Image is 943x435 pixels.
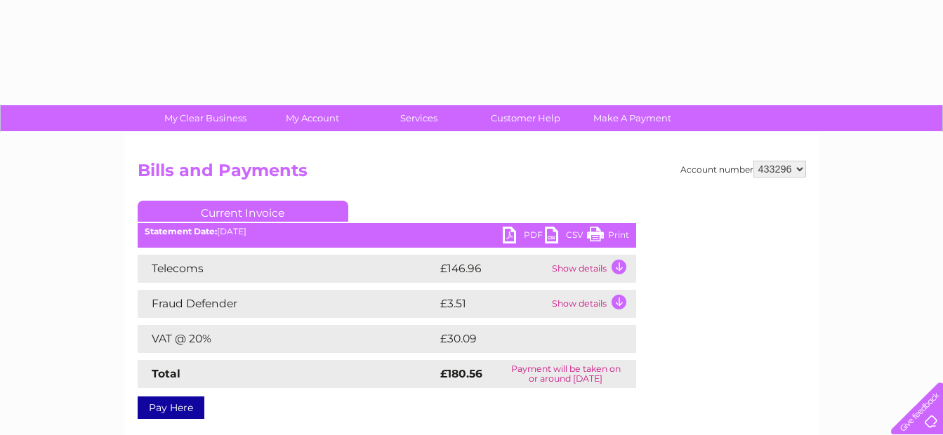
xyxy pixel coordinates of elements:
td: VAT @ 20% [138,325,437,353]
a: Services [361,105,477,131]
td: Telecoms [138,255,437,283]
h2: Bills and Payments [138,161,806,187]
td: Fraud Defender [138,290,437,318]
a: My Account [254,105,370,131]
td: Show details [548,255,636,283]
td: £3.51 [437,290,548,318]
a: Print [587,227,629,247]
td: Show details [548,290,636,318]
a: My Clear Business [147,105,263,131]
div: Account number [680,161,806,178]
b: Statement Date: [145,226,217,236]
td: £30.09 [437,325,609,353]
div: [DATE] [138,227,636,236]
td: Payment will be taken on or around [DATE] [496,360,636,388]
a: Current Invoice [138,201,348,222]
strong: Total [152,367,180,380]
a: Make A Payment [574,105,690,131]
a: PDF [503,227,545,247]
a: Customer Help [468,105,583,131]
strong: £180.56 [440,367,482,380]
td: £146.96 [437,255,548,283]
a: CSV [545,227,587,247]
a: Pay Here [138,396,204,419]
